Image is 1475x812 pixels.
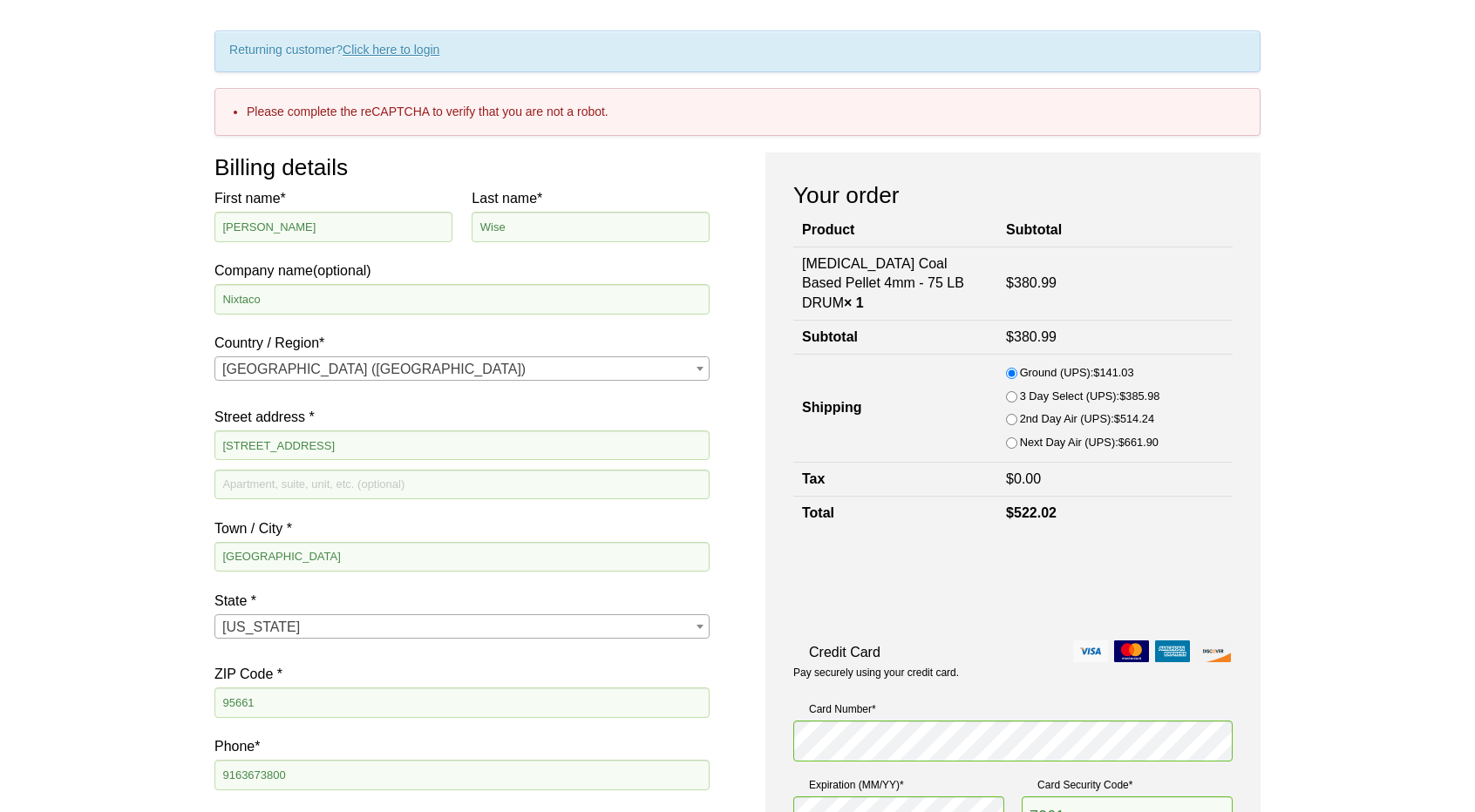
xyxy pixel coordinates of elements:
[214,186,710,282] label: Company name
[1020,409,1154,429] label: 2nd Day Air (UPS):
[1093,366,1133,379] bdi: 141.03
[1020,433,1159,452] label: Next Day Air (UPS):
[1006,329,1057,344] bdi: 380.99
[793,247,997,320] td: [MEDICAL_DATA] Coal Based Pellet 4mm - 75 LB DRUM
[793,640,1233,664] label: Credit Card
[214,331,710,355] label: Country / Region
[793,321,997,355] th: Subtotal
[1006,471,1041,486] bdi: 0.00
[1119,389,1159,403] bdi: 385.98
[1006,505,1014,520] span: $
[343,43,439,57] a: Click here to login
[215,615,709,639] span: California
[1006,329,1014,344] span: $
[1114,412,1120,425] span: $
[214,186,452,210] label: First name
[1073,640,1108,662] img: visa
[1119,389,1125,403] span: $
[214,152,710,182] h3: Billing details
[1006,275,1014,290] span: $
[215,357,709,382] span: United States (US)
[793,180,1233,210] h3: Your order
[247,103,1246,121] li: Please complete the reCAPTCHA to verify that you are not a robot.
[214,430,710,460] input: House number and street name
[1118,436,1159,449] bdi: 661.90
[214,614,710,639] span: State
[844,295,864,310] strong: × 1
[1196,640,1231,662] img: discover
[793,666,1233,680] p: Pay securely using your credit card.
[214,405,710,429] label: Street address
[1006,275,1057,290] bdi: 380.99
[1118,436,1125,449] span: $
[997,214,1233,247] th: Subtotal
[1093,366,1099,379] span: $
[793,497,997,531] th: Total
[793,700,1233,718] label: Card Number
[214,589,710,612] label: State
[1022,776,1233,794] label: Card Security Code
[214,734,710,758] label: Phone
[793,462,997,496] th: Tax
[1006,471,1014,486] span: $
[1114,412,1154,425] bdi: 514.24
[214,30,1261,72] div: Returning customer?
[1020,363,1134,382] label: Ground (UPS):
[793,214,997,247] th: Product
[472,186,710,210] label: Last name
[214,517,710,540] label: Town / City
[313,263,371,278] span: (optional)
[1114,640,1149,662] img: mastercard
[1155,640,1190,662] img: amex
[214,470,710,499] input: Apartment, suite, unit, etc. (optional)
[1006,505,1057,520] bdi: 522.02
[214,356,710,381] span: Country / Region
[214,662,710,686] label: ZIP Code
[1020,387,1160,406] label: 3 Day Select (UPS):
[793,776,1004,794] label: Expiration (MM/YY)
[793,549,1058,617] iframe: reCAPTCHA
[793,355,997,462] th: Shipping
